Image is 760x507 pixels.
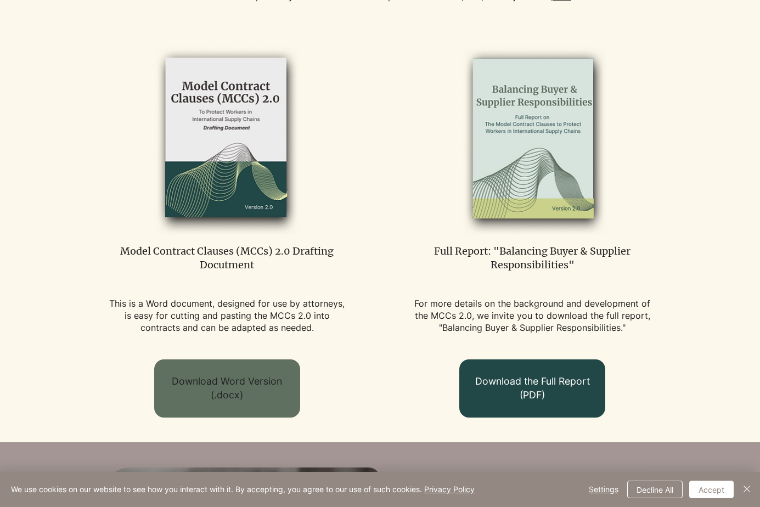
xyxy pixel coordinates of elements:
[106,297,348,334] p: This is a Word document, designed for use by attorneys, is easy for cutting and pasting the MCCs ...
[154,359,300,417] a: Download Word Version (.docx)
[424,485,475,494] a: Privacy Policy
[163,375,291,402] span: Download Word Version (.docx)
[411,297,654,334] p: For more details on the background and development of the MCCs 2.0, we invite you to download the...
[106,244,348,272] p: Model Contract Clauses (MCCs) 2.0 Drafting Docutment
[627,481,683,498] button: Decline All
[740,481,753,498] button: Close
[689,481,734,498] button: Accept
[427,43,638,235] img: MCCs_full_report_edited.png
[411,244,654,272] p: Full Report: "Balancing Buyer & Supplier Responsibilities"
[589,481,618,498] span: Settings
[740,482,753,495] img: Close
[11,485,475,494] span: We use cookies on our website to see how you interact with it. By accepting, you agree to our use...
[122,43,333,235] img: MCCs_2_edited.png
[469,375,596,402] span: Download the Full Report (PDF)
[459,359,605,417] a: Download the Full Report (PDF)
